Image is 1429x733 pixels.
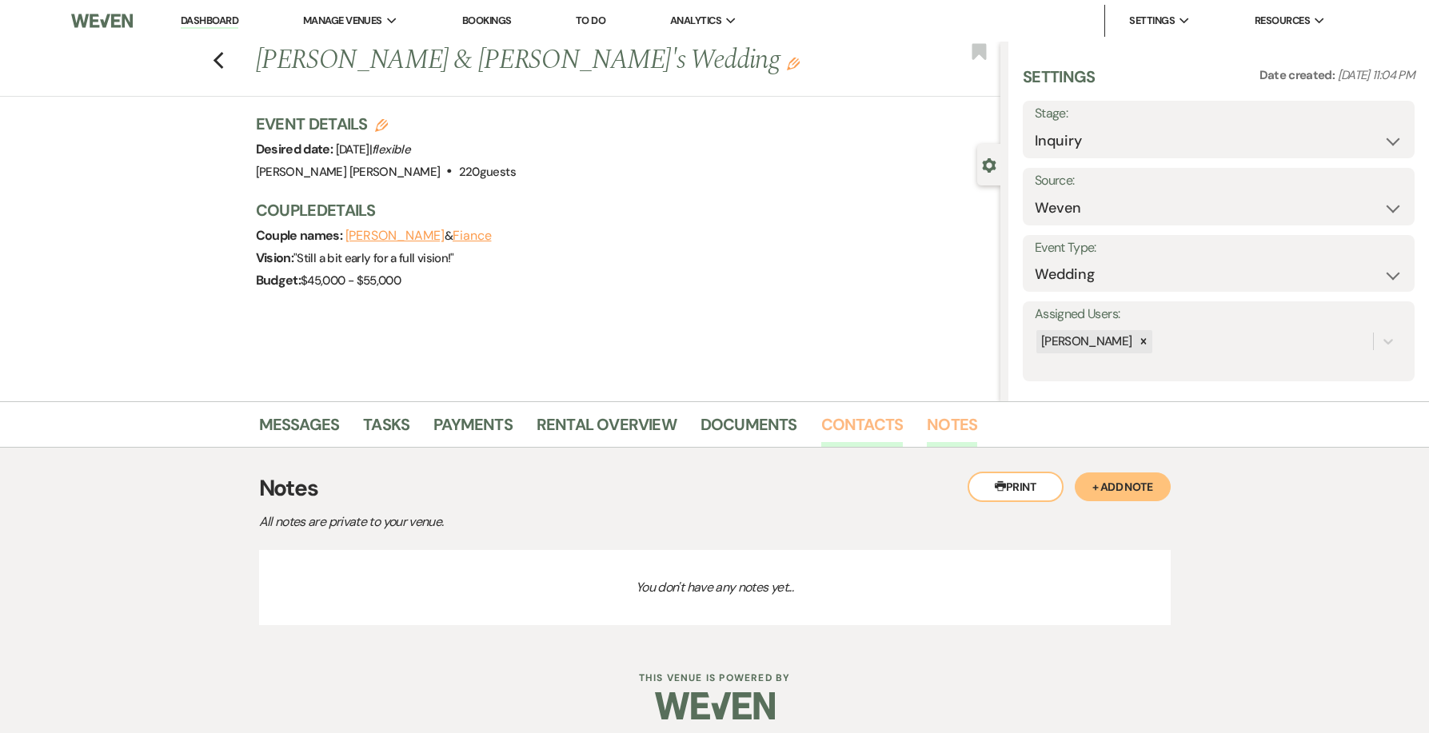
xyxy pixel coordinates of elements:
a: Bookings [462,14,512,27]
span: Couple names: [256,227,345,244]
span: Vision: [256,249,294,266]
label: Assigned Users: [1035,303,1403,326]
button: + Add Note [1075,472,1171,501]
button: Fiance [453,229,492,242]
span: [PERSON_NAME] [PERSON_NAME] [256,164,441,180]
span: $45,000 - $55,000 [301,273,401,289]
h3: Couple Details [256,199,984,221]
h3: Settings [1023,66,1096,101]
span: Budget: [256,272,301,289]
span: [DATE] 11:04 PM [1338,67,1415,83]
label: Event Type: [1035,237,1403,260]
span: " Still a bit early for a full vision! " [293,250,454,266]
a: Payments [433,412,513,447]
span: Settings [1129,13,1175,29]
img: Weven Logo [71,4,132,38]
span: Desired date: [256,141,336,157]
p: All notes are private to your venue. [259,512,819,532]
span: Analytics [670,13,721,29]
label: Stage: [1035,102,1403,125]
p: You don't have any notes yet... [259,550,1171,625]
a: Notes [927,412,977,447]
a: Rental Overview [537,412,677,447]
button: Close lead details [982,157,996,172]
span: Date created: [1259,67,1338,83]
a: Tasks [363,412,409,447]
div: [PERSON_NAME] [1036,330,1135,353]
h3: Event Details [256,113,516,135]
a: Messages [259,412,340,447]
span: & [345,228,492,244]
label: Source: [1035,169,1403,193]
a: To Do [576,14,605,27]
span: 220 guests [459,164,516,180]
button: Edit [787,56,800,70]
button: [PERSON_NAME] [345,229,445,242]
button: Print [968,472,1064,502]
h3: Notes [259,472,1171,505]
a: Dashboard [181,14,238,29]
a: Contacts [821,412,904,447]
span: Resources [1255,13,1310,29]
span: Manage Venues [303,13,382,29]
span: [DATE] | [336,141,410,157]
a: Documents [701,412,797,447]
span: flexible [372,141,410,157]
h1: [PERSON_NAME] & [PERSON_NAME]'s Wedding [256,42,845,80]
